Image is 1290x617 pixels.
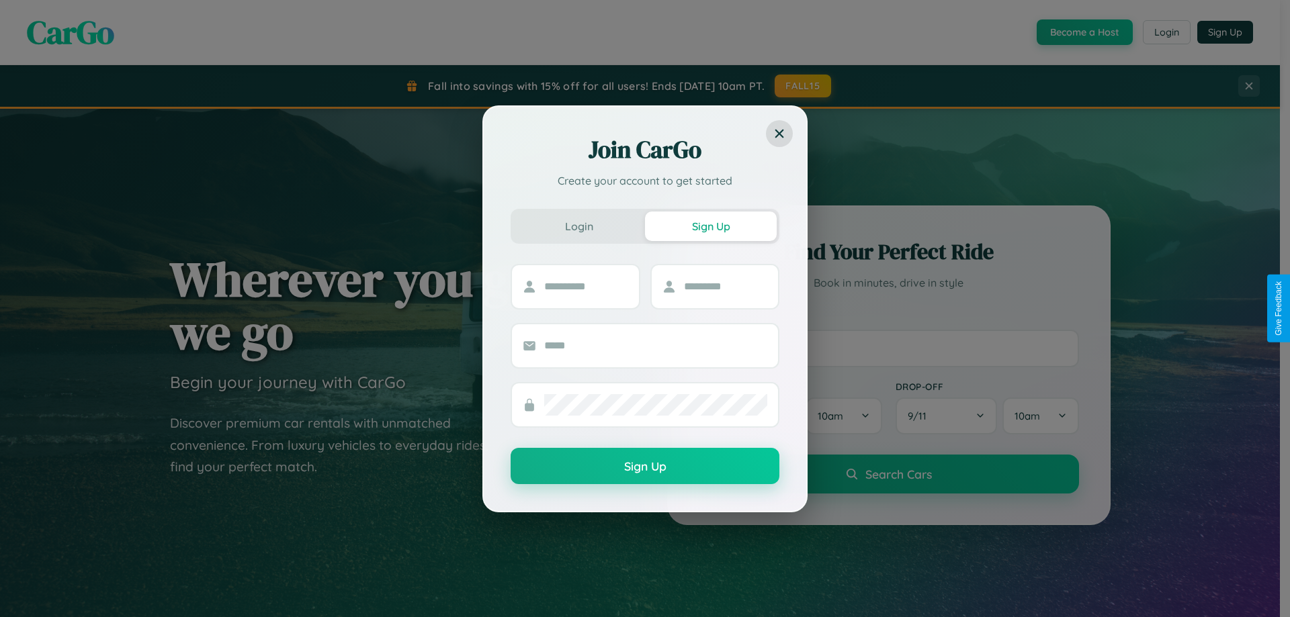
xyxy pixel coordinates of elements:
button: Sign Up [645,211,777,241]
button: Login [513,211,645,241]
button: Sign Up [511,448,779,484]
div: Give Feedback [1274,281,1283,336]
h2: Join CarGo [511,134,779,166]
p: Create your account to get started [511,173,779,189]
